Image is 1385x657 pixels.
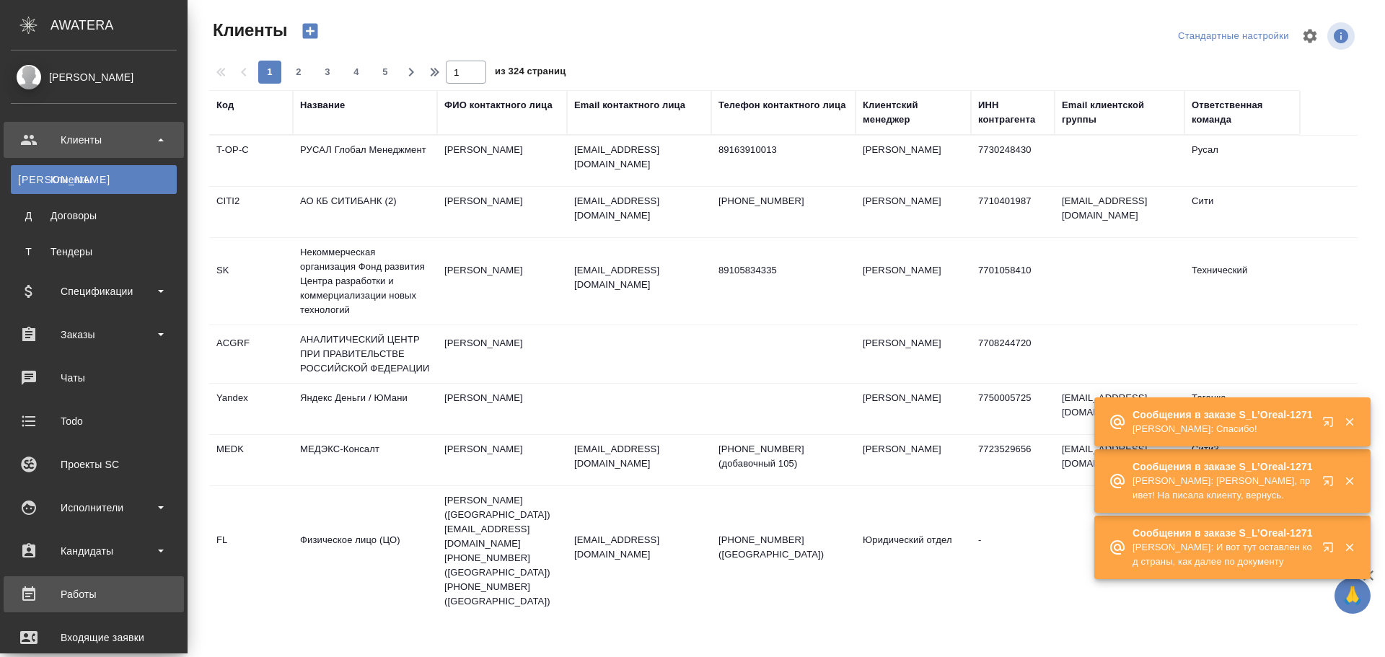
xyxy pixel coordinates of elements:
[971,256,1055,307] td: 7701058410
[971,136,1055,186] td: 7730248430
[287,65,310,79] span: 2
[444,98,553,113] div: ФИО контактного лица
[856,526,971,576] td: Юридический отдел
[4,360,184,396] a: Чаты
[971,384,1055,434] td: 7750005725
[1184,256,1300,307] td: Технический
[718,442,848,471] p: [PHONE_NUMBER] (добавочный 105)
[437,329,567,379] td: [PERSON_NAME]
[495,63,566,84] span: из 324 страниц
[293,526,437,576] td: Физическое лицо (ЦО)
[437,384,567,434] td: [PERSON_NAME]
[1055,187,1184,237] td: [EMAIL_ADDRESS][DOMAIN_NAME]
[209,329,293,379] td: ACGRF
[293,187,437,237] td: АО КБ СИТИБАНК (2)
[1055,384,1184,434] td: [EMAIL_ADDRESS][DOMAIN_NAME]
[293,384,437,434] td: Яндекс Деньги / ЮМани
[293,19,327,43] button: Создать
[18,172,170,187] div: Клиенты
[437,136,567,186] td: [PERSON_NAME]
[4,576,184,612] a: Работы
[437,256,567,307] td: [PERSON_NAME]
[978,98,1047,127] div: ИНН контрагента
[316,61,339,84] button: 3
[1055,435,1184,485] td: [EMAIL_ADDRESS][DOMAIN_NAME]
[1293,19,1327,53] span: Настроить таблицу
[1314,467,1348,501] button: Открыть в новой вкладке
[718,263,848,278] p: 89105834335
[856,329,971,379] td: [PERSON_NAME]
[1133,422,1313,436] p: [PERSON_NAME]: Спасибо!
[1335,541,1364,554] button: Закрыть
[11,454,177,475] div: Проекты SC
[718,533,848,562] p: [PHONE_NUMBER] ([GEOGRAPHIC_DATA])
[316,65,339,79] span: 3
[971,526,1055,576] td: -
[11,410,177,432] div: Todo
[1335,475,1364,488] button: Закрыть
[209,19,287,42] span: Клиенты
[293,325,437,383] td: АНАЛИТИЧЕСКИЙ ЦЕНТР ПРИ ПРАВИТЕЛЬСТВЕ РОССИЙСКОЙ ФЕДЕРАЦИИ
[856,187,971,237] td: [PERSON_NAME]
[1327,22,1358,50] span: Посмотреть информацию
[971,187,1055,237] td: 7710401987
[11,497,177,519] div: Исполнители
[50,11,188,40] div: AWATERA
[1314,533,1348,568] button: Открыть в новой вкладке
[971,435,1055,485] td: 7723529656
[293,238,437,325] td: Некоммерческая организация Фонд развития Центра разработки и коммерциализации новых технологий
[1184,136,1300,186] td: Русал
[1133,526,1313,540] p: Сообщения в заказе S_L’Oreal-1271
[18,244,170,259] div: Тендеры
[437,435,567,485] td: [PERSON_NAME]
[4,403,184,439] a: Todo
[11,237,177,266] a: ТТендеры
[574,98,685,113] div: Email контактного лица
[1133,407,1313,422] p: Сообщения в заказе S_L’Oreal-1271
[1184,384,1300,434] td: Таганка
[18,208,170,223] div: Договоры
[293,136,437,186] td: РУСАЛ Глобал Менеджмент
[971,329,1055,379] td: 7708244720
[1133,459,1313,474] p: Сообщения в заказе S_L’Oreal-1271
[11,69,177,85] div: [PERSON_NAME]
[300,98,345,113] div: Название
[11,583,177,605] div: Работы
[209,435,293,485] td: MEDK
[4,619,184,656] a: Входящие заявки
[574,263,704,292] p: [EMAIL_ADDRESS][DOMAIN_NAME]
[574,143,704,172] p: [EMAIL_ADDRESS][DOMAIN_NAME]
[718,143,848,157] p: 89163910013
[293,435,437,485] td: МЕДЭКС-Консалт
[437,486,567,616] td: [PERSON_NAME] ([GEOGRAPHIC_DATA]) [EMAIL_ADDRESS][DOMAIN_NAME] [PHONE_NUMBER] ([GEOGRAPHIC_DATA])...
[856,256,971,307] td: [PERSON_NAME]
[1335,415,1364,428] button: Закрыть
[374,61,397,84] button: 5
[209,526,293,576] td: FL
[11,281,177,302] div: Спецификации
[574,194,704,223] p: [EMAIL_ADDRESS][DOMAIN_NAME]
[1192,98,1293,127] div: Ответственная команда
[1133,540,1313,569] p: [PERSON_NAME]: И вот тут оставлен код страны, как далее по документу
[374,65,397,79] span: 5
[4,446,184,482] a: Проекты SC
[1314,407,1348,442] button: Открыть в новой вкладке
[574,442,704,471] p: [EMAIL_ADDRESS][DOMAIN_NAME]
[718,98,846,113] div: Телефон контактного лица
[11,201,177,230] a: ДДоговоры
[209,136,293,186] td: T-OP-C
[863,98,964,127] div: Клиентский менеджер
[287,61,310,84] button: 2
[209,256,293,307] td: SK
[1184,187,1300,237] td: Сити
[216,98,234,113] div: Код
[345,61,368,84] button: 4
[209,187,293,237] td: CITI2
[11,324,177,345] div: Заказы
[11,367,177,389] div: Чаты
[574,533,704,562] p: [EMAIL_ADDRESS][DOMAIN_NAME]
[11,129,177,151] div: Клиенты
[1133,474,1313,503] p: [PERSON_NAME]: [PERSON_NAME], привет! На писала клиенту, вернусь.
[1174,25,1293,48] div: split button
[856,435,971,485] td: [PERSON_NAME]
